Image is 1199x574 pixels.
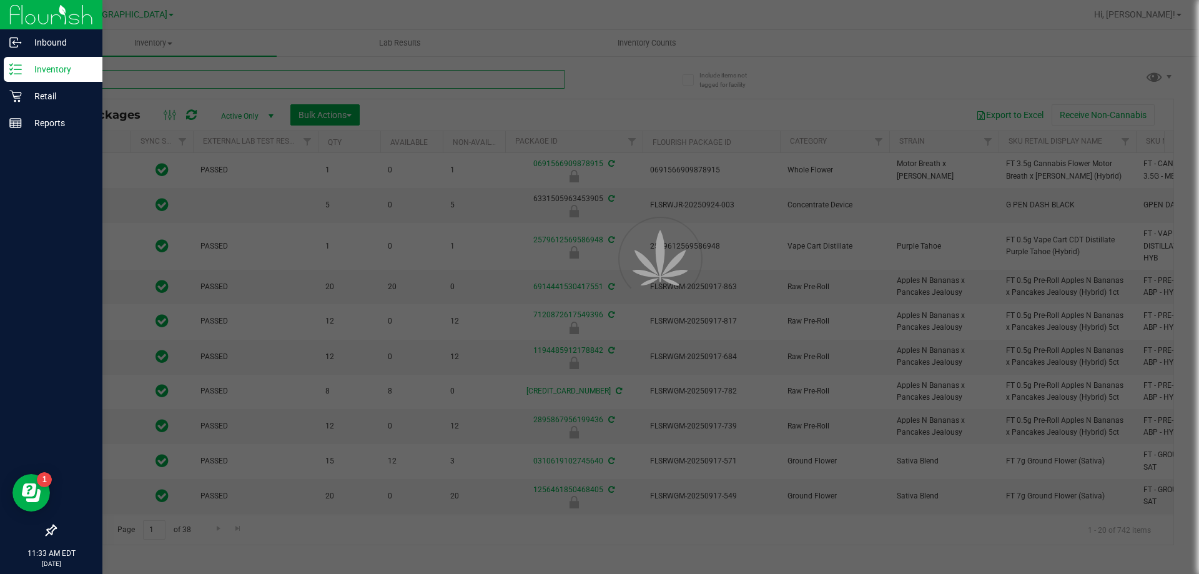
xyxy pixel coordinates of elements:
inline-svg: Reports [9,117,22,129]
p: Retail [22,89,97,104]
p: [DATE] [6,559,97,568]
iframe: Resource center [12,474,50,512]
p: Inventory [22,62,97,77]
iframe: Resource center unread badge [37,472,52,487]
inline-svg: Inbound [9,36,22,49]
p: Inbound [22,35,97,50]
inline-svg: Retail [9,90,22,102]
p: Reports [22,116,97,131]
p: 11:33 AM EDT [6,548,97,559]
inline-svg: Inventory [9,63,22,76]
